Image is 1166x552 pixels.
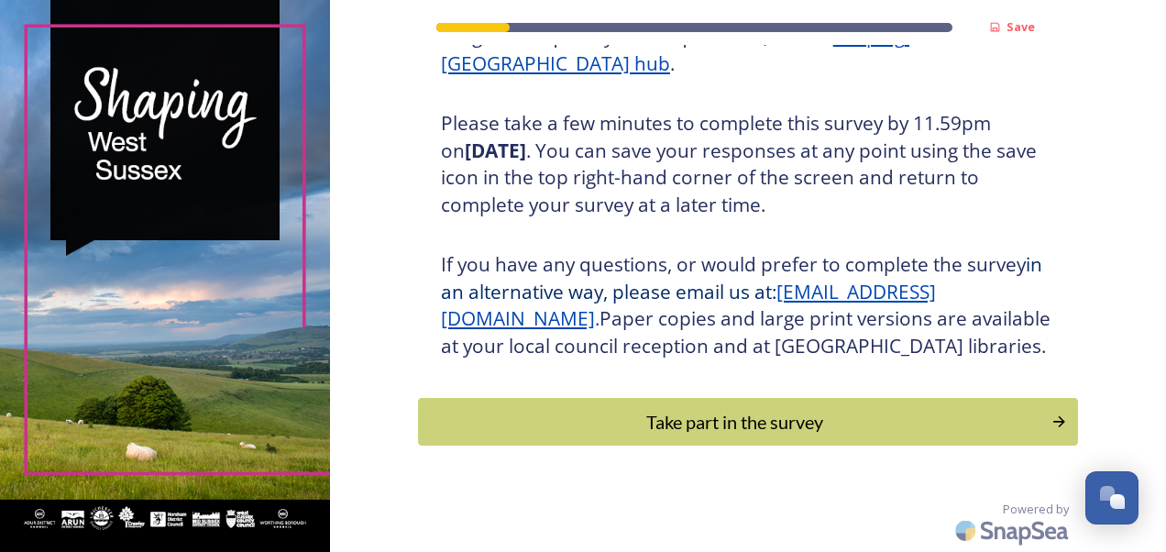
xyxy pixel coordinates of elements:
[441,251,1047,304] span: in an alternative way, please email us at:
[441,279,936,332] a: [EMAIL_ADDRESS][DOMAIN_NAME]
[441,110,1055,218] h3: Please take a few minutes to complete this survey by 11.59pm on . You can save your responses at ...
[441,23,909,76] a: Shaping [GEOGRAPHIC_DATA] hub
[418,398,1078,446] button: Continue
[441,251,1055,359] h3: If you have any questions, or would prefer to complete the survey Paper copies and large print ve...
[465,138,526,163] strong: [DATE]
[428,408,1041,436] div: Take part in the survey
[1006,18,1035,35] strong: Save
[595,305,599,331] span: .
[950,509,1078,552] img: SnapSea Logo
[1085,471,1138,524] button: Open Chat
[1003,501,1069,518] span: Powered by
